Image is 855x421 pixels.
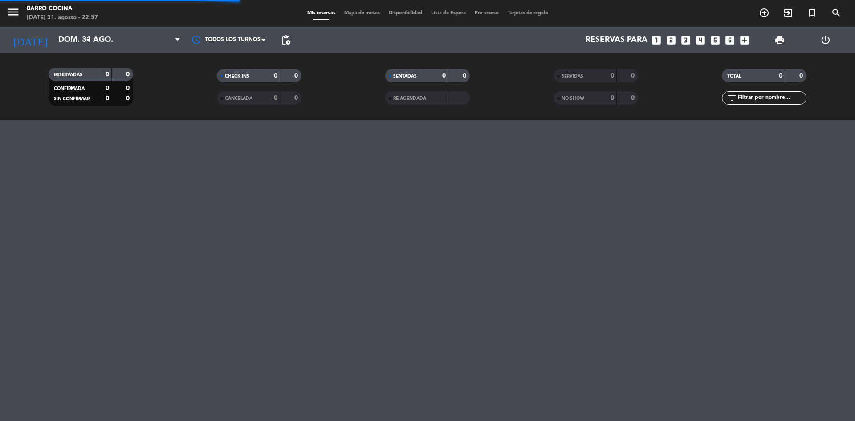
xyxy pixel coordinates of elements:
div: Barro Cocina [27,4,98,13]
strong: 0 [274,73,277,79]
i: [DATE] [7,30,54,50]
span: Reservas para [586,36,647,45]
span: pending_actions [281,35,291,45]
span: CANCELADA [225,96,252,101]
span: SIN CONFIRMAR [54,97,90,101]
strong: 0 [126,85,131,91]
i: looks_5 [709,34,721,46]
span: Pre-acceso [470,11,503,16]
span: CHECK INS [225,74,249,78]
strong: 0 [274,95,277,101]
span: Tarjetas de regalo [503,11,553,16]
strong: 0 [294,73,300,79]
i: looks_4 [695,34,706,46]
strong: 0 [611,95,614,101]
strong: 0 [799,73,805,79]
span: TOTAL [727,74,741,78]
span: RESERVADAS [54,73,82,77]
span: Disponibilidad [384,11,427,16]
button: menu [7,5,20,22]
i: add_circle_outline [759,8,769,18]
strong: 0 [442,73,446,79]
i: looks_3 [680,34,692,46]
strong: 0 [631,73,636,79]
i: looks_one [651,34,662,46]
i: menu [7,5,20,19]
span: Lista de Espera [427,11,470,16]
span: SENTADAS [393,74,417,78]
strong: 0 [463,73,468,79]
i: arrow_drop_down [83,35,94,45]
i: exit_to_app [783,8,794,18]
input: Filtrar por nombre... [737,93,806,103]
strong: 0 [126,71,131,78]
div: LOG OUT [802,27,848,53]
strong: 0 [126,95,131,102]
strong: 0 [106,95,109,102]
i: add_box [739,34,750,46]
i: looks_two [665,34,677,46]
strong: 0 [779,73,782,79]
strong: 0 [611,73,614,79]
i: looks_6 [724,34,736,46]
span: Mis reservas [303,11,340,16]
strong: 0 [631,95,636,101]
span: CONFIRMADA [54,86,85,91]
i: filter_list [726,93,737,103]
span: Mapa de mesas [340,11,384,16]
strong: 0 [294,95,300,101]
strong: 0 [106,71,109,78]
span: NO SHOW [562,96,584,101]
i: search [831,8,842,18]
div: [DATE] 31. agosto - 22:57 [27,13,98,22]
i: power_settings_new [820,35,831,45]
span: SERVIDAS [562,74,583,78]
strong: 0 [106,85,109,91]
span: print [774,35,785,45]
i: turned_in_not [807,8,818,18]
span: RE AGENDADA [393,96,426,101]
